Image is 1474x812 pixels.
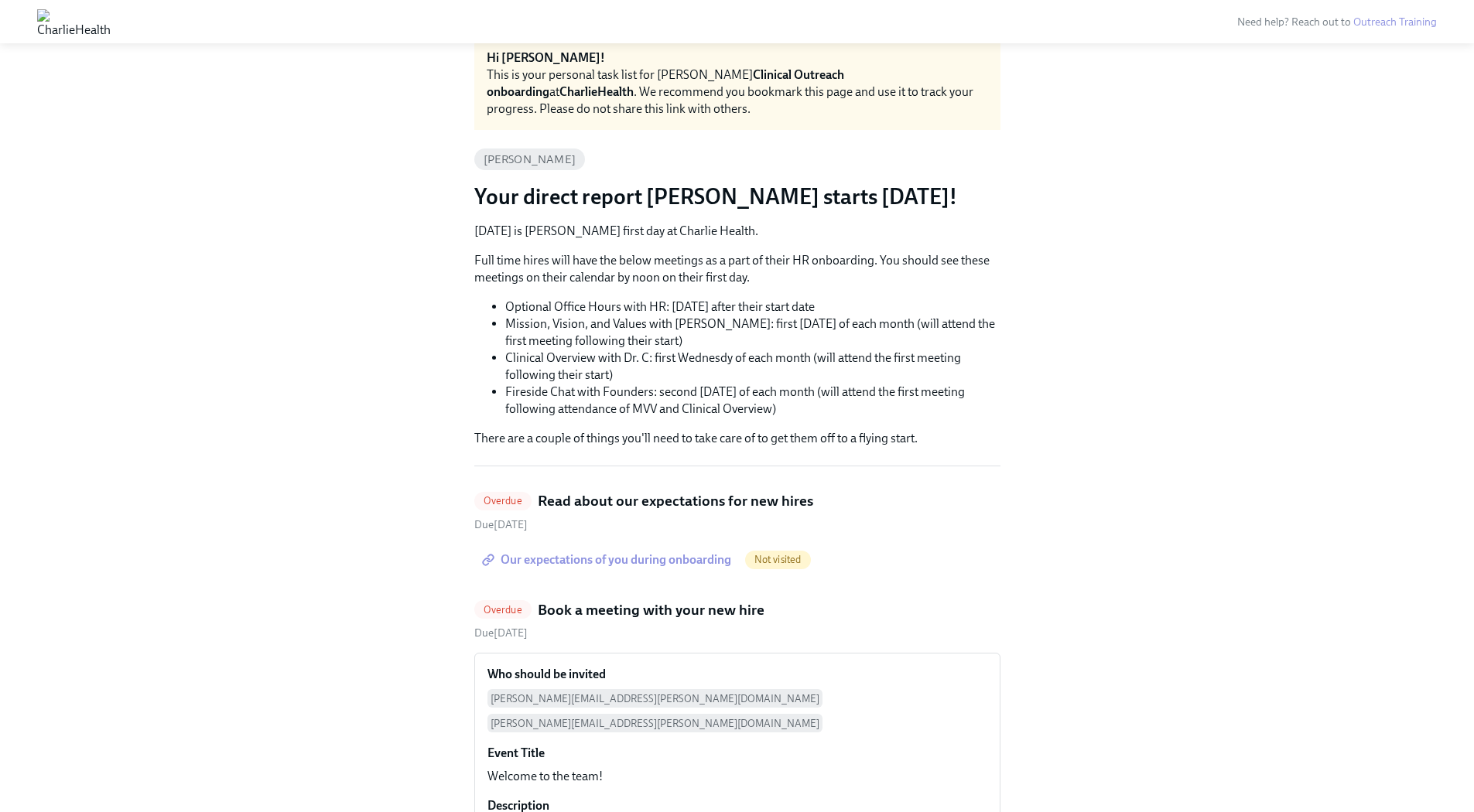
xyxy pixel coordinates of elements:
h3: Your direct report [PERSON_NAME] starts [DATE]! [474,183,1000,210]
li: Optional Office Hours with HR: [DATE] after their start date [505,299,1000,316]
p: There are a couple of things you'll need to take care of to get them off to a flying start. [474,430,1000,447]
div: This is your personal task list for [PERSON_NAME] at . We recommend you bookmark this page and us... [487,67,988,118]
span: Saturday, September 20th 2025, 10:00 am [474,626,528,640]
strong: CharlieHealth [559,84,634,99]
p: Full time hires will have the below meetings as a part of their HR onboarding. You should see the... [474,252,1000,286]
li: Clinical Overview with Dr. C: first Wednesdy of each month (will attend the first meeting followi... [505,350,1000,384]
span: Not visited [745,554,811,565]
h6: Event Title [487,745,545,762]
span: Need help? Reach out to [1237,15,1437,29]
a: Outreach Training [1353,15,1437,29]
strong: Hi [PERSON_NAME]! [487,50,605,65]
span: Overdue [474,604,532,616]
a: Our expectations of you during onboarding [474,544,742,575]
span: [PERSON_NAME] [474,154,586,165]
h5: Read about our expectations for new hires [538,491,813,511]
img: CharlieHealth [37,9,111,34]
a: OverdueRead about our expectations for new hiresDue[DATE] [474,491,1000,532]
span: [PERSON_NAME][EMAIL_ADDRESS][PERSON_NAME][DOMAIN_NAME] [487,714,822,732]
span: Our expectations of you during onboarding [485,552,731,568]
span: [PERSON_NAME][EMAIL_ADDRESS][PERSON_NAME][DOMAIN_NAME] [487,689,822,708]
h6: Who should be invited [487,666,606,683]
li: Fireside Chat with Founders: second [DATE] of each month (will attend the first meeting following... [505,384,1000,418]
span: Saturday, September 20th 2025, 10:00 am [474,518,528,531]
p: Welcome to the team! [487,768,603,785]
h5: Book a meeting with your new hire [538,600,764,620]
p: [DATE] is [PERSON_NAME] first day at Charlie Health. [474,223,1000,240]
a: OverdueBook a meeting with your new hireDue[DATE] [474,600,1000,641]
li: Mission, Vision, and Values with [PERSON_NAME]: first [DATE] of each month (will attend the first... [505,316,1000,350]
span: Overdue [474,495,532,507]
